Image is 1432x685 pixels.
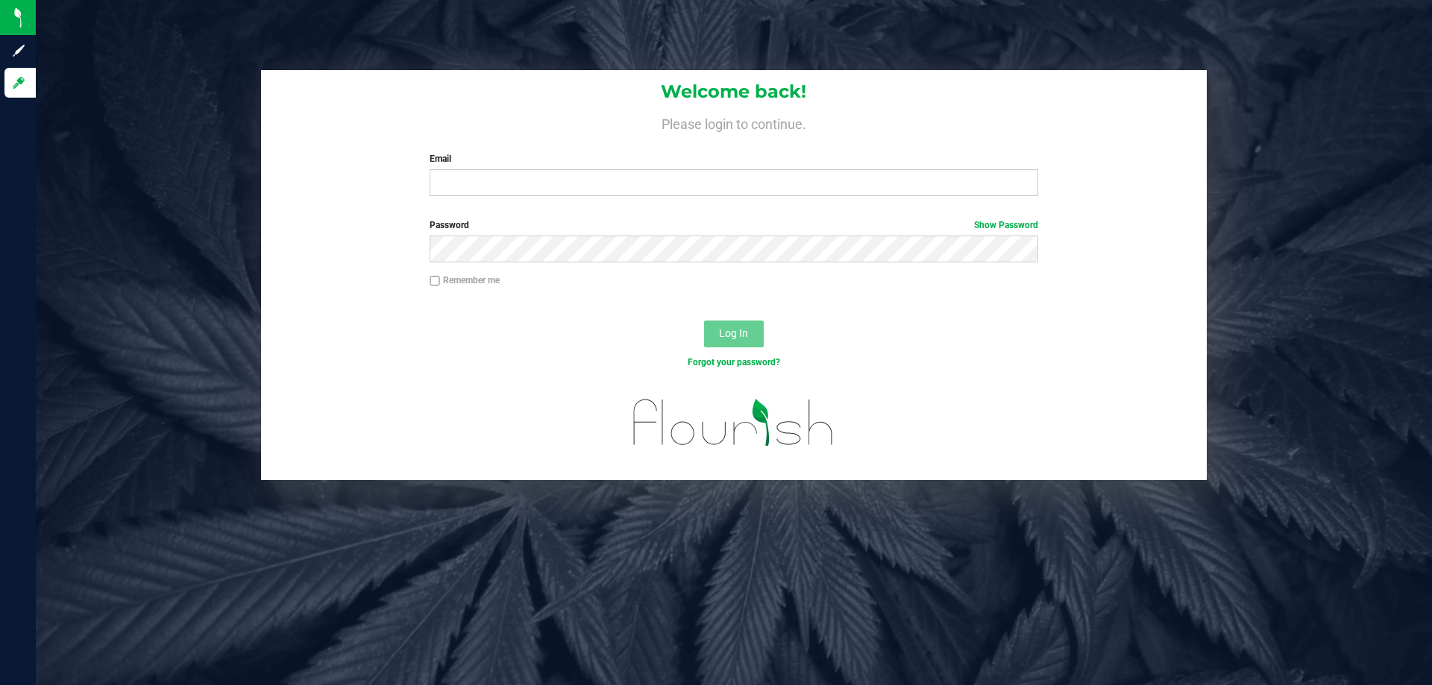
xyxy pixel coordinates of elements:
[430,152,1037,165] label: Email
[719,327,748,339] span: Log In
[261,82,1207,101] h1: Welcome back!
[688,357,780,367] a: Forgot your password?
[974,220,1038,230] a: Show Password
[11,75,26,90] inline-svg: Log in
[11,43,26,58] inline-svg: Sign up
[430,220,469,230] span: Password
[430,274,500,287] label: Remember me
[615,385,852,461] img: flourish_logo.svg
[261,113,1207,131] h4: Please login to continue.
[430,276,440,286] input: Remember me
[704,321,764,347] button: Log In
